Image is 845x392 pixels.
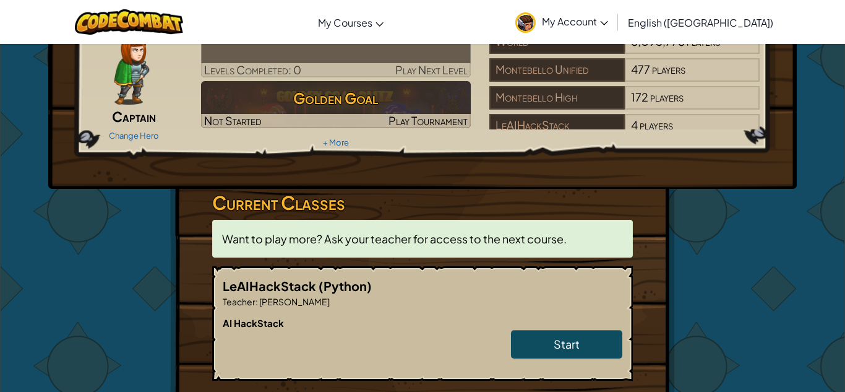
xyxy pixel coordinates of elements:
[489,126,760,140] a: LeAIHackStack4players
[622,6,779,39] a: English ([GEOGRAPHIC_DATA])
[318,16,372,29] span: My Courses
[489,70,760,84] a: Montebello Unified477players
[489,86,624,110] div: Montebello High
[319,278,372,294] span: (Python)
[255,296,258,307] span: :
[114,30,149,105] img: captain-pose.png
[223,278,319,294] span: LeAIHackStack
[323,137,349,147] a: + More
[554,337,580,351] span: Start
[542,15,608,28] span: My Account
[515,12,536,33] img: avatar
[75,9,183,35] img: CodeCombat logo
[201,30,471,77] a: Play Next Level
[223,296,255,307] span: Teacher
[212,189,633,217] h3: Current Classes
[204,113,262,128] span: Not Started
[489,58,624,82] div: Montebello Unified
[489,98,760,112] a: Montebello High172players
[201,81,471,128] a: Golden GoalNot StartedPlay Tournament
[631,90,648,104] span: 172
[223,317,284,329] span: AI HackStack
[112,108,156,125] span: Captain
[312,6,390,39] a: My Courses
[640,118,673,132] span: players
[650,90,684,104] span: players
[489,114,624,137] div: LeAIHackStack
[489,42,760,56] a: World8,093,778players
[204,63,301,77] span: Levels Completed: 0
[631,62,650,76] span: 477
[395,63,468,77] span: Play Next Level
[628,16,773,29] span: English ([GEOGRAPHIC_DATA])
[509,2,614,41] a: My Account
[652,62,685,76] span: players
[109,131,159,141] a: Change Hero
[258,296,330,307] span: [PERSON_NAME]
[631,118,638,132] span: 4
[511,330,622,359] a: Start
[222,232,567,246] span: Want to play more? Ask your teacher for access to the next course.
[388,113,468,128] span: Play Tournament
[201,84,471,112] h3: Golden Goal
[201,81,471,128] img: Golden Goal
